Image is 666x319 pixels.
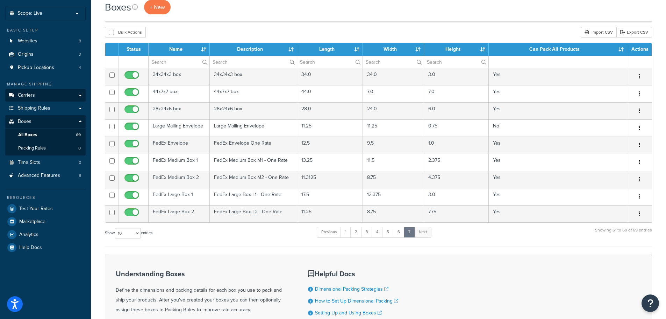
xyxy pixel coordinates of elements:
[149,43,210,56] th: Name : activate to sort column ascending
[424,188,489,205] td: 3.0
[5,241,86,254] a: Help Docs
[19,245,42,251] span: Help Docs
[308,270,418,278] h3: Helpful Docs
[210,154,298,171] td: FedEx Medium Box M1 - One Rate
[79,160,81,166] span: 0
[297,154,363,171] td: 13.25
[149,102,210,119] td: 28x24x6 box
[363,188,424,205] td: 12.375
[5,27,86,33] div: Basic Setup
[489,205,627,222] td: Yes
[363,119,424,137] td: 11.25
[115,228,141,238] select: Showentries
[297,119,363,137] td: 11.25
[79,51,81,57] span: 3
[297,205,363,222] td: 11.25
[18,145,46,151] span: Packing Rules
[210,188,298,205] td: FedEx Large Box L1 - One Rate
[363,137,424,154] td: 9.5
[363,171,424,188] td: 8.75
[616,27,652,37] a: Export CSV
[5,156,86,169] li: Time Slots
[19,232,38,238] span: Analytics
[489,188,627,205] td: Yes
[361,227,372,237] a: 3
[297,188,363,205] td: 17.5
[5,129,86,141] a: All Boxes 69
[489,137,627,154] td: Yes
[5,102,86,115] a: Shipping Rules
[149,205,210,222] td: FedEx Large Box 2
[5,169,86,182] li: Advanced Features
[363,43,424,56] th: Width : activate to sort column ascending
[5,142,86,155] li: Packing Rules
[315,309,382,317] a: Setting Up and Using Boxes
[149,171,210,188] td: FedEx Medium Box 2
[18,132,37,138] span: All Boxes
[105,0,131,14] h1: Boxes
[382,227,394,237] a: 5
[297,137,363,154] td: 12.5
[5,169,86,182] a: Advanced Features 9
[18,105,50,111] span: Shipping Rules
[210,137,298,154] td: FedEx Envelope One Rate
[317,227,341,237] a: Previous
[18,119,31,125] span: Boxes
[18,65,54,71] span: Pickup Locations
[5,48,86,61] li: Origins
[350,227,362,237] a: 2
[424,85,489,102] td: 7.0
[424,102,489,119] td: 6.0
[424,171,489,188] td: 4.375
[79,173,81,179] span: 9
[595,226,652,241] div: Showing 61 to 69 of 69 entries
[210,102,298,119] td: 28x24x6 box
[642,294,659,312] button: Open Resource Center
[18,173,60,179] span: Advanced Features
[5,89,86,102] a: Carriers
[5,215,86,228] a: Marketplace
[414,227,431,237] a: Next
[363,85,424,102] td: 7.0
[489,68,627,85] td: Yes
[210,85,298,102] td: 44x7x7 box
[5,35,86,48] li: Websites
[424,119,489,137] td: 0.75
[363,154,424,171] td: 11.5
[5,81,86,87] div: Manage Shipping
[210,68,298,85] td: 34x34x3 box
[393,227,404,237] a: 6
[78,145,81,151] span: 0
[424,205,489,222] td: 7.75
[210,56,297,68] input: Search
[116,270,291,315] div: Define the dimensions and packing details for each box you use to pack and ship your products. Af...
[424,56,488,68] input: Search
[19,219,45,225] span: Marketplace
[297,68,363,85] td: 34.0
[404,227,415,237] a: 7
[5,202,86,215] a: Test Your Rates
[149,154,210,171] td: FedEx Medium Box 1
[18,51,34,57] span: Origins
[363,102,424,119] td: 24.0
[5,61,86,74] a: Pickup Locations 4
[489,171,627,188] td: Yes
[489,85,627,102] td: Yes
[17,11,42,16] span: Scope: Live
[18,38,37,44] span: Websites
[489,119,627,137] td: No
[372,227,383,237] a: 4
[297,85,363,102] td: 44.0
[149,56,209,68] input: Search
[5,115,86,155] li: Boxes
[363,56,424,68] input: Search
[149,137,210,154] td: FedEx Envelope
[5,61,86,74] li: Pickup Locations
[341,227,351,237] a: 1
[5,115,86,128] a: Boxes
[297,171,363,188] td: 11.3125
[297,56,363,68] input: Search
